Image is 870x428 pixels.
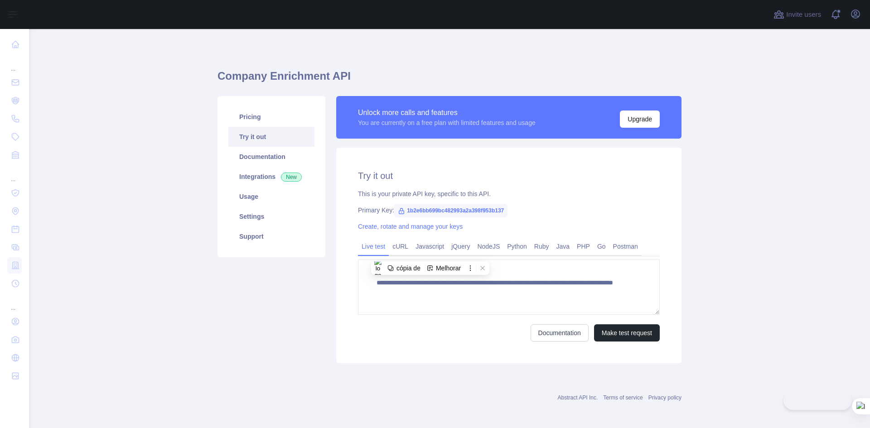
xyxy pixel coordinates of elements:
[228,167,314,187] a: Integrations New
[772,7,823,22] button: Invite users
[503,239,531,254] a: Python
[228,147,314,167] a: Documentation
[7,165,22,183] div: ...
[531,324,589,341] a: Documentation
[228,187,314,207] a: Usage
[603,394,643,401] a: Terms of service
[648,394,681,401] a: Privacy policy
[474,239,503,254] a: NodeJS
[783,391,852,410] iframe: Toggle Customer Support
[412,239,448,254] a: Javascript
[358,239,389,254] a: Live test
[281,173,302,182] span: New
[394,204,507,217] span: 1b2e6bb699bc482993a2a398f953b137
[594,239,609,254] a: Go
[389,239,412,254] a: cURL
[358,118,536,127] div: You are currently on a free plan with limited features and usage
[228,107,314,127] a: Pricing
[228,226,314,246] a: Support
[553,239,574,254] a: Java
[217,69,681,91] h1: Company Enrichment API
[358,206,660,215] div: Primary Key:
[7,54,22,72] div: ...
[620,111,660,128] button: Upgrade
[228,127,314,147] a: Try it out
[573,239,594,254] a: PHP
[7,293,22,312] div: ...
[594,324,660,341] button: Make test request
[448,239,474,254] a: jQuery
[228,207,314,226] a: Settings
[358,169,660,182] h2: Try it out
[558,394,598,401] a: Abstract API Inc.
[786,10,821,20] span: Invite users
[358,189,660,198] div: This is your private API key, specific to this API.
[609,239,642,254] a: Postman
[358,223,463,230] a: Create, rotate and manage your keys
[531,239,553,254] a: Ruby
[358,107,536,118] div: Unlock more calls and features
